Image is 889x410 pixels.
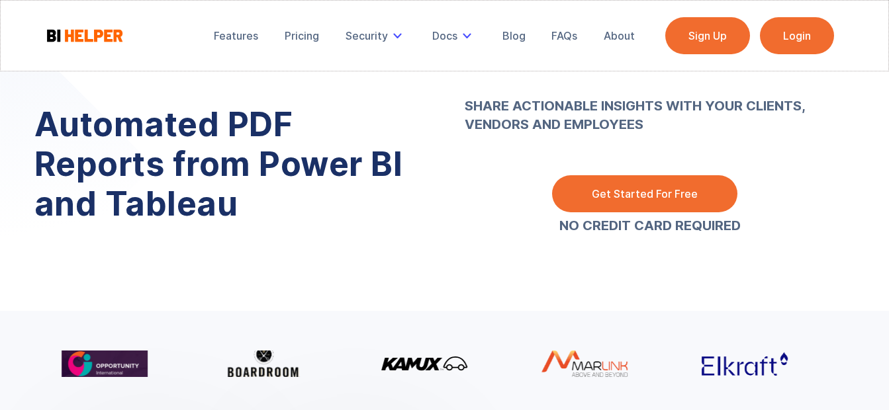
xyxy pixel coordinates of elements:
[551,29,577,42] div: FAQs
[665,17,750,54] a: Sign Up
[214,29,258,42] div: Features
[275,21,328,50] a: Pricing
[594,21,644,50] a: About
[465,60,835,152] p: ‍
[285,29,319,42] div: Pricing
[493,21,535,50] a: Blog
[465,60,835,152] strong: SHARE ACTIONABLE INSIGHTS WITH YOUR CLIENTS, VENDORS AND EMPLOYEES ‍
[34,104,425,224] h1: Automated PDF Reports from Power BI and Tableau
[559,218,741,233] strong: NO CREDIT CARD REQUIRED
[542,21,586,50] a: FAQs
[336,21,416,50] div: Security
[604,29,635,42] div: About
[559,219,741,232] a: NO CREDIT CARD REQUIRED
[346,29,388,42] div: Security
[423,21,485,50] div: Docs
[760,17,834,54] a: Login
[432,29,457,42] div: Docs
[205,21,267,50] a: Features
[552,175,737,212] a: Get Started For Free
[502,29,526,42] div: Blog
